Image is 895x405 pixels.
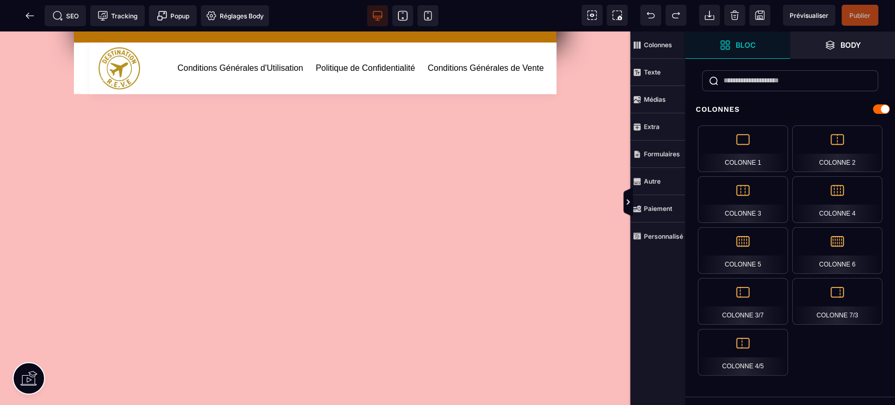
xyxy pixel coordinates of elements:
strong: Autre [644,177,661,185]
span: Réglages Body [206,10,264,21]
span: Voir bureau [367,5,388,26]
strong: Formulaires [644,150,680,158]
strong: Médias [644,95,666,103]
span: Créer une alerte modale [149,5,197,26]
span: Ouvrir les calques [790,31,895,59]
div: Colonne 5 [698,227,788,274]
div: Colonne 2 [792,125,882,172]
span: Voir mobile [417,5,438,26]
span: Capture d'écran [607,5,628,26]
span: Défaire [640,5,661,26]
a: Conditions Générales d'Utilisation [177,30,303,44]
span: Métadata SEO [45,5,86,26]
span: Publier [849,12,870,19]
strong: Personnalisé [644,232,683,240]
span: Tracking [98,10,137,21]
span: Favicon [201,5,269,26]
span: Voir les composants [581,5,602,26]
span: Extra [630,113,685,141]
strong: Colonnes [644,41,672,49]
span: Médias [630,86,685,113]
span: Autre [630,168,685,195]
span: Texte [630,59,685,86]
div: Colonne 6 [792,227,882,274]
div: Colonne 4 [792,176,882,223]
span: Nettoyage [724,5,745,26]
span: Code de suivi [90,5,145,26]
span: SEO [52,10,79,21]
div: Colonne 4/5 [698,329,788,376]
span: Voir tablette [392,5,413,26]
img: 50fb1381c84962a46156ac928aab38bf_LOGO_aucun_blanc.png [99,16,140,57]
span: Formulaires [630,141,685,168]
span: Ouvrir les blocs [685,31,790,59]
strong: Texte [644,68,661,76]
span: Personnalisé [630,222,685,250]
div: Colonnes [685,100,895,119]
span: Retour [19,5,40,26]
span: Importer [699,5,720,26]
span: Aperçu [783,5,835,26]
span: Afficher les vues [685,187,696,218]
span: Rétablir [665,5,686,26]
a: Conditions Générales de Vente [428,30,544,44]
a: Politique de Confidentialité [316,30,415,44]
span: Enregistrer le contenu [842,5,878,26]
strong: Extra [644,123,660,131]
span: Prévisualiser [790,12,828,19]
span: Colonnes [630,31,685,59]
strong: Bloc [736,41,756,49]
div: Colonne 7/3 [792,278,882,325]
div: Colonne 3/7 [698,278,788,325]
span: Enregistrer [749,5,770,26]
strong: Paiement [644,205,672,212]
span: Popup [157,10,189,21]
span: Paiement [630,195,685,222]
strong: Body [840,41,861,49]
div: Colonne 1 [698,125,788,172]
div: Colonne 3 [698,176,788,223]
